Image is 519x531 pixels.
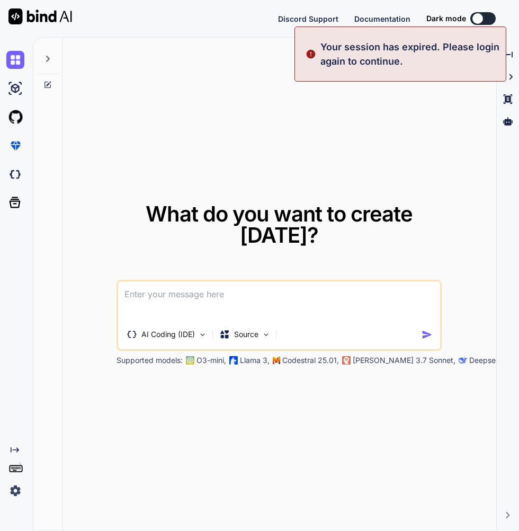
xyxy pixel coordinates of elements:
p: [PERSON_NAME] 3.7 Sonnet, [353,355,455,366]
img: Mistral-AI [273,357,280,364]
img: chat [6,51,24,69]
img: alert [306,40,316,68]
p: Source [234,329,258,340]
p: AI Coding (IDE) [141,329,195,340]
button: Discord Support [278,13,338,24]
p: Codestral 25.01, [282,355,339,366]
p: Deepseek R1 [469,355,514,366]
img: Pick Tools [198,330,207,339]
span: Discord Support [278,14,338,23]
p: Supported models: [117,355,183,366]
img: githubLight [6,108,24,126]
p: Llama 3, [240,355,270,366]
span: Dark mode [426,13,466,24]
img: settings [6,482,24,500]
img: Bind AI [8,8,72,24]
p: Your session has expired. Please login again to continue. [320,40,499,68]
img: claude [459,356,467,365]
span: What do you want to create [DATE]? [146,201,413,248]
span: Documentation [354,14,410,23]
button: Documentation [354,13,410,24]
img: GPT-4 [186,356,194,365]
img: claude [342,356,351,365]
img: darkCloudIdeIcon [6,165,24,183]
img: Llama2 [229,356,238,365]
img: ai-studio [6,79,24,98]
img: icon [422,329,433,340]
p: O3-mini, [196,355,226,366]
img: premium [6,137,24,155]
img: Pick Models [262,330,271,339]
